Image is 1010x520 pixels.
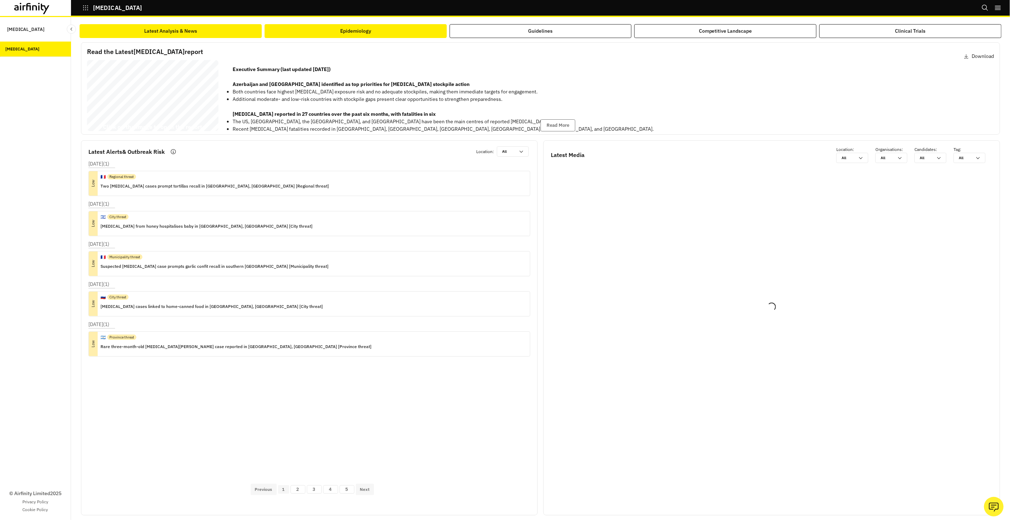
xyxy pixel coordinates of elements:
[23,507,48,513] a: Cookie Policy
[699,27,752,35] div: Competitive Landscape
[90,77,167,85] span: [MEDICAL_DATA] Bi
[109,254,140,260] p: Municipality threat
[144,27,197,35] div: Latest Analysis & News
[99,130,108,131] span: Private & Co nfidential
[88,200,109,208] p: [DATE] ( 1 )
[109,214,126,220] p: City threat
[108,65,192,125] span: This Airfinity report is intended to be used by [PERSON_NAME] at null exclusively. Not for reprod...
[340,485,354,494] button: 5
[90,113,117,121] span: [DATE]
[340,27,371,35] div: Epidemiology
[82,2,142,14] button: [MEDICAL_DATA]
[109,174,134,179] p: Regional threat
[81,179,105,188] p: Low
[836,146,875,153] p: Location :
[88,321,109,328] p: [DATE] ( 1 )
[101,343,371,351] p: Rare three-month-old [MEDICAL_DATA][PERSON_NAME] case reported in [GEOGRAPHIC_DATA], [GEOGRAPHIC_...
[541,119,575,131] button: Read More
[356,484,374,495] button: Next
[87,47,203,56] p: Read the Latest [MEDICAL_DATA] report
[101,262,328,270] p: Suspected [MEDICAL_DATA] case prompts garlic confit recall in southern [GEOGRAPHIC_DATA] [Municip...
[101,294,106,300] p: 🇷🇺
[101,254,106,260] p: 🇫🇷
[91,130,94,131] span: © 2025
[528,27,553,35] div: Guidelines
[93,5,142,11] p: [MEDICAL_DATA]
[101,222,313,230] p: [MEDICAL_DATA] from honey hospitalises baby in [GEOGRAPHIC_DATA], [GEOGRAPHIC_DATA] [City threat]
[101,182,329,190] p: Two [MEDICAL_DATA] cases prompt tortillas recall in [GEOGRAPHIC_DATA], [GEOGRAPHIC_DATA] [Regiona...
[914,146,954,153] p: Candidates :
[81,299,105,308] p: Low
[278,485,289,494] button: 1
[307,485,322,494] button: 3
[101,334,106,341] p: 🇦🇷
[81,259,105,268] p: Low
[551,151,585,159] p: Latest Media
[88,240,109,248] p: [DATE] ( 1 )
[22,499,48,505] a: Privacy Policy
[875,146,914,153] p: Organisations :
[98,130,99,131] span: –
[88,160,109,168] p: [DATE] ( 1 )
[109,335,134,340] p: Province threat
[101,174,106,180] p: 🇫🇷
[95,130,98,131] span: Airfinity
[67,25,76,34] button: Close Sidebar
[290,485,305,494] button: 2
[7,23,44,36] p: [MEDICAL_DATA]
[88,147,165,156] p: Latest Alerts & Outbreak Risk
[132,77,135,85] span: -
[135,77,186,85] span: annual Report
[233,88,654,96] p: Both countries face highest [MEDICAL_DATA] exposure risk and no adequate stockpiles, making them ...
[233,118,654,125] p: The US, [GEOGRAPHIC_DATA], the [GEOGRAPHIC_DATA], and [GEOGRAPHIC_DATA] have been the main centre...
[9,490,61,497] p: © Airfinity Limited 2025
[476,148,494,155] p: Location :
[984,497,1004,516] button: Ask our analysts
[88,281,109,288] p: [DATE] ( 1 )
[233,125,654,133] p: Recent [MEDICAL_DATA] fatalities recorded in [GEOGRAPHIC_DATA], [GEOGRAPHIC_DATA], [GEOGRAPHIC_DA...
[6,46,40,52] div: [MEDICAL_DATA]
[895,27,926,35] div: Clinical Trials
[233,111,436,117] strong: [MEDICAL_DATA] reported in 27 countries over the past six months, with fatalities in six
[101,303,323,310] p: [MEDICAL_DATA] cases linked to home-canned food in [GEOGRAPHIC_DATA], [GEOGRAPHIC_DATA] [City thr...
[323,485,338,494] button: 4
[972,53,994,60] p: Download
[954,146,993,153] p: Tag :
[982,2,989,14] button: Search
[101,214,106,220] p: 🇮🇱
[81,219,105,228] p: Low
[233,66,469,87] strong: Executive Summary (last updated [DATE]) Azerbaijan and [GEOGRAPHIC_DATA] identified as top priori...
[233,96,654,103] p: Additional moderate- and low-risk countries with stockpile gaps present clear opportunities to st...
[109,294,126,300] p: City threat
[81,340,105,348] p: Low
[251,484,277,495] button: Previous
